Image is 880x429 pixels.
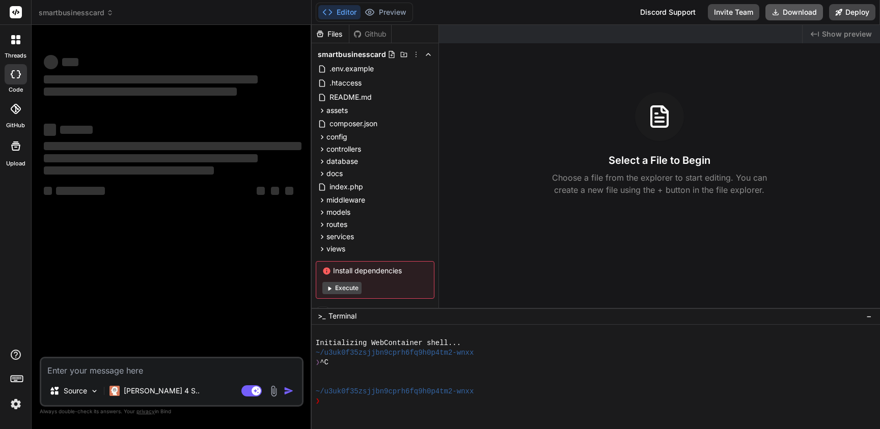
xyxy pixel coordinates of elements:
span: composer.json [328,118,378,130]
div: Discord Support [634,4,702,20]
span: ‌ [44,124,56,136]
button: Download [765,4,823,20]
button: Deploy [829,4,875,20]
button: Execute [322,282,362,294]
span: smartbusinesscard [318,49,386,60]
span: privacy [136,408,155,414]
span: Show preview [822,29,872,39]
span: ‌ [44,166,214,175]
span: ‌ [60,126,93,134]
div: Files [312,29,349,39]
span: ‌ [44,154,258,162]
p: Always double-check its answers. Your in Bind [40,407,304,416]
button: − [864,308,874,324]
span: >_ [318,311,325,321]
img: icon [284,386,294,396]
span: index.php [328,181,364,193]
span: ‌ [44,142,301,150]
span: config [326,132,347,142]
span: routes [326,219,347,230]
span: services [326,232,354,242]
span: ‌ [44,187,52,195]
span: controllers [326,144,361,154]
label: threads [5,51,26,60]
span: models [326,207,350,217]
img: Pick Models [90,387,99,395]
p: Source [64,386,87,396]
span: Terminal [328,311,356,321]
span: ‌ [62,58,78,66]
img: attachment [268,385,280,397]
span: README.md [328,91,373,103]
span: assets [326,105,348,116]
span: middleware [326,195,365,205]
span: smartbusinesscard [39,8,114,18]
span: docs [326,168,343,179]
img: Claude 4 Sonnet [109,386,120,396]
span: ~/u3uk0f35zsjjbn9cprh6fq9h0p4tm2-wnxx [316,348,474,358]
span: ❯ [316,358,320,367]
span: ❯ [316,396,320,406]
label: code [9,85,23,94]
p: Choose a file from the explorer to start editing. You can create a new file using the + button in... [545,171,774,196]
span: ‌ [44,75,258,83]
span: views [326,244,345,254]
button: Invite Team [708,4,759,20]
span: ‌ [56,187,105,195]
span: .env.example [328,63,375,75]
span: ^C [320,358,328,367]
p: [PERSON_NAME] 4 S.. [124,386,200,396]
label: GitHub [6,121,25,130]
span: database [326,156,358,166]
span: ~/u3uk0f35zsjjbn9cprh6fq9h0p4tm2-wnxx [316,387,474,396]
span: ‌ [44,55,58,69]
span: ‌ [44,88,237,96]
label: Upload [6,159,25,168]
button: Preview [361,5,410,19]
span: ‌ [271,187,279,195]
span: Initializing WebContainer shell... [316,338,461,348]
span: ‌ [285,187,293,195]
span: − [866,311,872,321]
img: settings [7,395,24,413]
span: .htaccess [328,77,363,89]
button: Editor [318,5,361,19]
div: Github [349,29,391,39]
span: ‌ [257,187,265,195]
h3: Select a File to Begin [609,153,710,167]
span: Install dependencies [322,266,428,276]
